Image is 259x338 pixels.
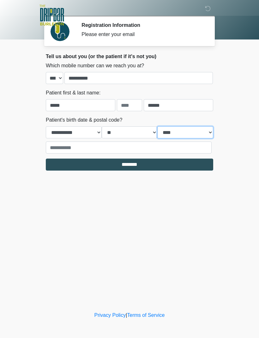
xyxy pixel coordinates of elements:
[81,31,204,38] div: Please enter your email
[39,5,64,26] img: The DRIPBaR - Burleson Logo
[46,89,100,97] label: Patient first & last name:
[46,116,122,124] label: Patient's birth date & postal code?
[46,62,144,69] label: Which mobile number can we reach you at?
[46,53,213,59] h2: Tell us about you (or the patient if it's not you)
[126,312,127,318] a: |
[94,312,126,318] a: Privacy Policy
[51,22,69,41] img: Agent Avatar
[127,312,165,318] a: Terms of Service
